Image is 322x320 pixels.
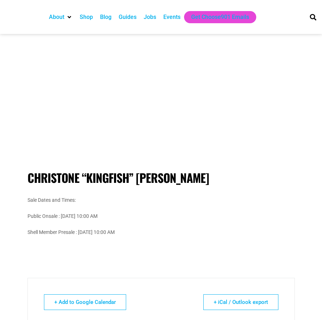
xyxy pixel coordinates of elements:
p: Public Onsale : [DATE] 10:00 AM [28,212,295,221]
div: Search [307,11,319,23]
h1: Christone “Kingfish” [PERSON_NAME] [28,171,295,185]
a: + Add to Google Calendar [44,294,126,310]
div: About [45,11,76,23]
p: Sale Dates and Times: [28,196,295,205]
a: + iCal / Outlook export [203,294,278,310]
a: Guides [119,13,137,21]
a: Shop [80,13,93,21]
a: Events [163,13,180,21]
img: A man playing an electric guitar passionately on stage at a Mid-South festival, wearing a dark ja... [47,45,276,154]
nav: Main nav [45,11,300,23]
a: Jobs [144,13,156,21]
p: Shell Member Presale : [DATE] 10:00 AM [28,228,295,237]
a: Get Choose901 Emails [191,13,249,21]
a: Blog [100,13,112,21]
a: About [49,13,64,21]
